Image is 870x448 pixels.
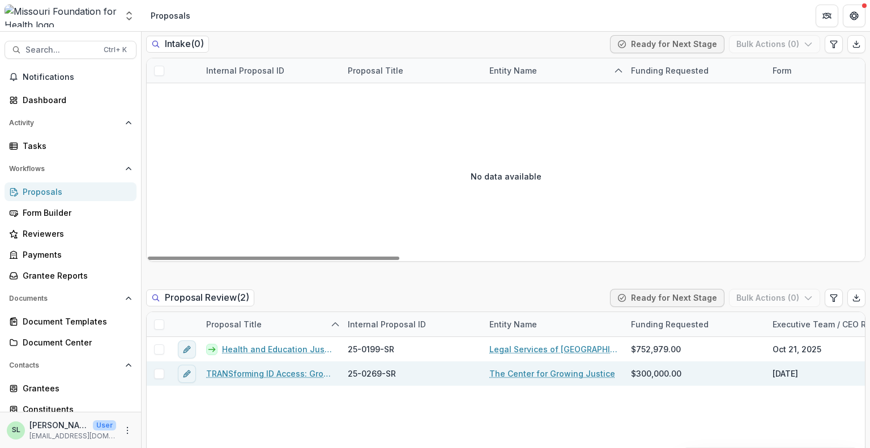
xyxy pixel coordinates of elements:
button: Notifications [5,68,137,86]
a: Constituents [5,400,137,419]
button: Export table data [847,289,865,307]
button: Open entity switcher [121,5,137,27]
span: Activity [9,119,121,127]
div: Reviewers [23,228,127,240]
a: Health and Education Justice Initiative [222,343,334,355]
div: Proposal Title [341,58,483,83]
div: Grantee Reports [23,270,127,281]
button: Export table data [847,35,865,53]
div: Grantees [23,382,127,394]
button: Ready for Next Stage [610,35,724,53]
div: Internal Proposal ID [199,65,291,76]
button: Get Help [843,5,865,27]
p: [PERSON_NAME] [29,419,88,431]
span: $300,000.00 [631,368,681,379]
a: Proposals [5,182,137,201]
div: Internal Proposal ID [341,312,483,336]
h2: Intake ( 0 ) [146,36,209,52]
div: Funding Requested [624,318,715,330]
div: Proposals [23,186,127,198]
div: Entity Name [483,65,544,76]
span: 25-0269-SR [348,368,396,379]
button: Open Workflows [5,160,137,178]
span: Documents [9,295,121,302]
a: Legal Services of [GEOGRAPHIC_DATA][US_STATE], Inc. [489,343,617,355]
button: More [121,424,134,437]
p: [EMAIL_ADDRESS][DOMAIN_NAME] [29,431,116,441]
a: Dashboard [5,91,137,109]
div: Entity Name [483,312,624,336]
div: Dashboard [23,94,127,106]
button: Ready for Next Stage [610,289,724,307]
div: Constituents [23,403,127,415]
div: Internal Proposal ID [199,58,341,83]
span: Workflows [9,165,121,173]
svg: sorted ascending [614,66,623,75]
p: User [93,420,116,430]
div: Sada Lindsey [12,426,20,434]
a: TRANSforming ID Access: Growing Capacity to Defend & Expand Gender Marker Changes [206,368,334,379]
a: Payments [5,245,137,264]
div: Document Center [23,336,127,348]
a: Grantees [5,379,137,398]
div: Proposal Title [199,312,341,336]
a: Document Center [5,333,137,352]
button: Open Documents [5,289,137,308]
button: Edit table settings [825,289,843,307]
div: Entity Name [483,318,544,330]
button: Edit table settings [825,35,843,53]
button: Bulk Actions (0) [729,289,820,307]
span: Contacts [9,361,121,369]
div: Internal Proposal ID [341,318,433,330]
button: Open Activity [5,114,137,132]
button: Partners [816,5,838,27]
span: Search... [25,45,97,55]
div: Entity Name [483,58,624,83]
a: Tasks [5,136,137,155]
div: Ctrl + K [101,44,129,56]
span: $752,979.00 [631,343,681,355]
a: Document Templates [5,312,137,331]
button: edit [178,365,196,383]
a: Form Builder [5,203,137,222]
div: Proposal Title [341,65,410,76]
div: Funding Requested [624,65,715,76]
nav: breadcrumb [146,7,195,24]
button: edit [178,340,196,359]
div: Form Builder [23,207,127,219]
div: Proposals [151,10,190,22]
div: Proposal Title [199,318,268,330]
div: Oct 21, 2025 [773,343,821,355]
a: Reviewers [5,224,137,243]
span: Notifications [23,72,132,82]
img: Missouri Foundation for Health logo [5,5,117,27]
div: Funding Requested [624,312,766,336]
p: No data available [471,170,541,182]
div: Document Templates [23,315,127,327]
button: Open Contacts [5,356,137,374]
div: Funding Requested [624,58,766,83]
div: [DATE] [773,368,798,379]
a: The Center for Growing Justice [489,368,615,379]
button: Search... [5,41,137,59]
div: Tasks [23,140,127,152]
span: 25-0199-SR [348,343,394,355]
h2: Proposal Review ( 2 ) [146,289,254,306]
button: Bulk Actions (0) [729,35,820,53]
a: Grantee Reports [5,266,137,285]
div: Payments [23,249,127,261]
svg: sorted ascending [331,320,340,329]
div: Form [766,65,798,76]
